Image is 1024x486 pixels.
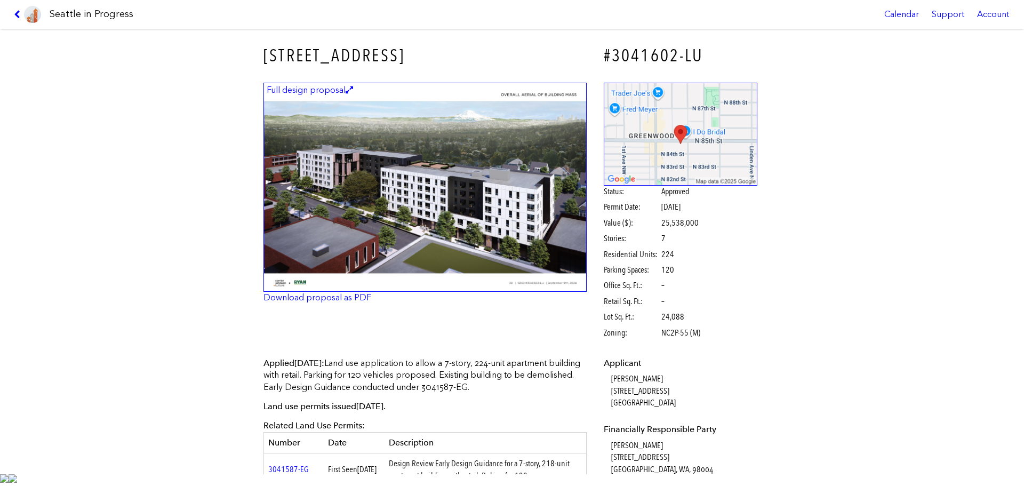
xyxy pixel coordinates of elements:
[604,44,758,68] h4: #3041602-LU
[265,84,355,96] figcaption: Full design proposal
[263,83,587,292] a: Full design proposal
[263,44,587,68] h3: [STREET_ADDRESS]
[611,373,758,409] dd: [PERSON_NAME] [STREET_ADDRESS] [GEOGRAPHIC_DATA]
[385,453,587,486] td: Design Review Early Design Guidance for a 7-story, 218-unit apartment building with retail. Parki...
[604,83,758,186] img: staticmap
[661,311,684,323] span: 24,088
[604,280,660,291] span: Office Sq. Ft.:
[604,186,660,197] span: Status:
[604,357,758,369] dt: Applicant
[604,424,758,435] dt: Financially Responsible Party
[661,202,681,212] span: [DATE]
[263,420,365,431] span: Related Land Use Permits:
[604,233,660,244] span: Stories:
[264,432,324,453] th: Number
[50,7,133,21] h1: Seattle in Progress
[604,217,660,229] span: Value ($):
[604,201,660,213] span: Permit Date:
[661,217,699,229] span: 25,538,000
[357,464,377,474] span: [DATE]
[661,233,666,244] span: 7
[661,264,674,276] span: 120
[268,464,309,474] a: 3041587-EG
[661,296,665,307] span: –
[324,453,385,486] td: First Seen
[661,327,700,339] span: NC2P-55 (M)
[611,440,758,475] dd: [PERSON_NAME] [STREET_ADDRESS] [GEOGRAPHIC_DATA], WA, 98004
[661,249,674,260] span: 224
[324,432,385,453] th: Date
[24,6,41,23] img: favicon-96x96.png
[604,311,660,323] span: Lot Sq. Ft.:
[356,401,383,411] span: [DATE]
[263,83,587,292] img: 36.jpg
[263,401,587,412] p: Land use permits issued .
[604,264,660,276] span: Parking Spaces:
[604,327,660,339] span: Zoning:
[604,249,660,260] span: Residential Units:
[263,358,324,368] span: Applied :
[263,357,587,393] p: Land use application to allow a 7-story, 224-unit apartment building with retail. Parking for 120...
[263,292,371,302] a: Download proposal as PDF
[385,432,587,453] th: Description
[661,280,665,291] span: –
[661,186,689,197] span: Approved
[294,358,322,368] span: [DATE]
[604,296,660,307] span: Retail Sq. Ft.:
